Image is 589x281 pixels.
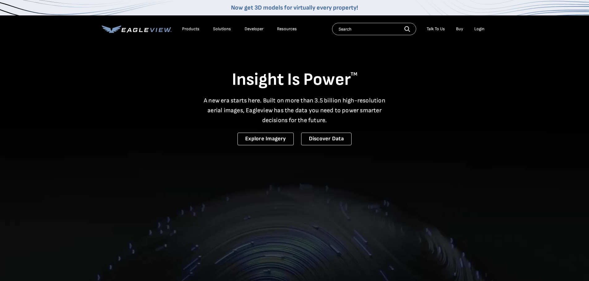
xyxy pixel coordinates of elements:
div: Talk To Us [427,26,445,32]
div: Solutions [213,26,231,32]
h1: Insight Is Power [102,69,488,91]
a: Buy [456,26,463,32]
input: Search [332,23,416,35]
a: Developer [245,26,263,32]
div: Resources [277,26,297,32]
a: Explore Imagery [237,133,294,145]
a: Now get 3D models for virtually every property! [231,4,358,11]
div: Login [474,26,484,32]
div: Products [182,26,199,32]
sup: TM [351,71,357,77]
p: A new era starts here. Built on more than 3.5 billion high-resolution aerial images, Eagleview ha... [200,96,389,125]
a: Discover Data [301,133,352,145]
